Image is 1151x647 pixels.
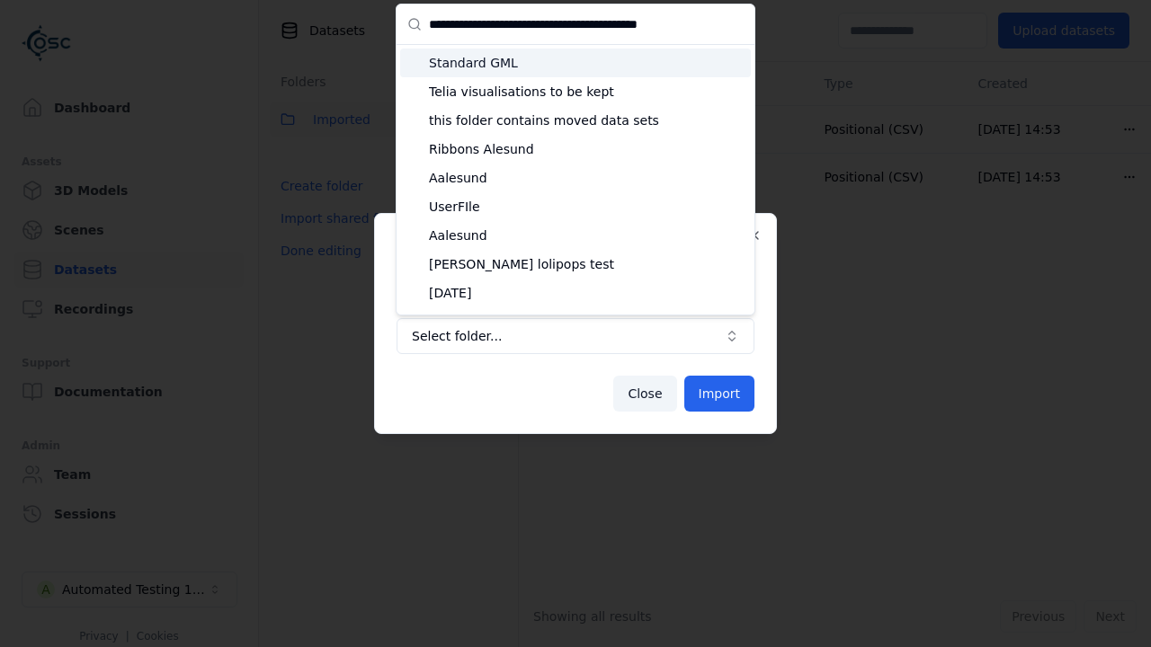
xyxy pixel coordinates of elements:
span: Telia visualisations to be kept [429,83,744,101]
span: UserFIle [429,198,744,216]
span: this folder contains moved data sets [429,111,744,129]
span: Standard GML [429,54,744,72]
div: Suggestions [397,45,754,315]
span: Usama dataset [429,313,744,331]
span: [PERSON_NAME] lolipops test [429,255,744,273]
span: Aalesund [429,169,744,187]
span: [DATE] [429,284,744,302]
span: Aalesund [429,226,744,244]
span: Ribbons Alesund [429,140,744,158]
